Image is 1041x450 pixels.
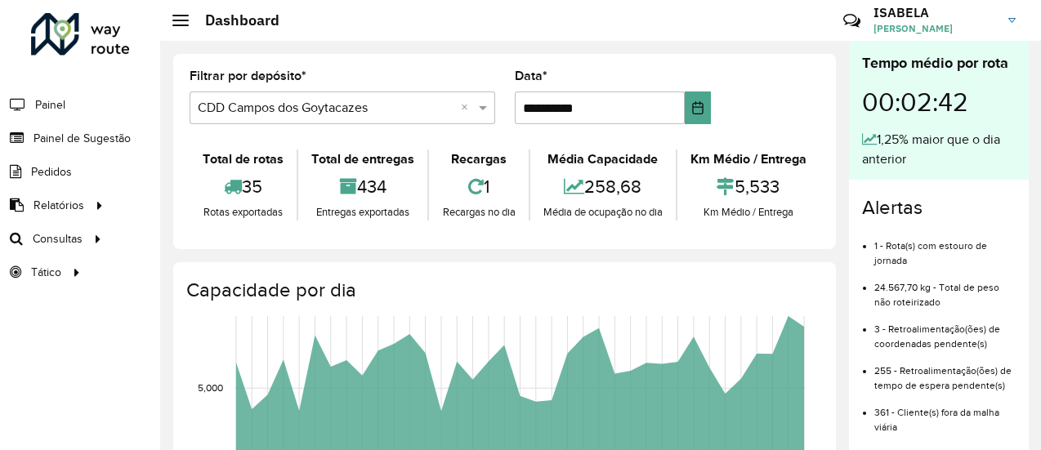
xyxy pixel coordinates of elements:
div: Tempo médio por rota [862,52,1016,74]
span: Painel de Sugestão [34,130,131,147]
div: 35 [194,169,293,204]
label: Filtrar por depósito [190,66,306,86]
span: Clear all [461,98,475,118]
text: 5,000 [198,382,223,393]
div: Total de rotas [194,149,293,169]
div: Média de ocupação no dia [534,204,672,221]
span: Painel [35,96,65,114]
div: 1,25% maior que o dia anterior [862,130,1016,169]
div: 00:02:42 [862,74,1016,130]
div: 1 [433,169,524,204]
div: Entregas exportadas [302,204,423,221]
li: 3 - Retroalimentação(ões) de coordenadas pendente(s) [874,310,1016,351]
div: Rotas exportadas [194,204,293,221]
div: Total de entregas [302,149,423,169]
button: Choose Date [685,91,711,124]
div: 5,533 [681,169,815,204]
a: Contato Rápido [834,3,869,38]
span: Pedidos [31,163,72,180]
div: 258,68 [534,169,672,204]
h4: Capacidade por dia [186,278,820,302]
span: [PERSON_NAME] [873,21,996,36]
h4: Alertas [862,196,1016,220]
li: 24.567,70 kg - Total de peso não roteirizado [874,268,1016,310]
h3: ISABELA [873,5,996,20]
li: 361 - Cliente(s) fora da malha viária [874,393,1016,434]
div: Km Médio / Entrega [681,149,815,169]
span: Tático [31,264,61,281]
h2: Dashboard [189,11,279,29]
li: 255 - Retroalimentação(ões) de tempo de espera pendente(s) [874,351,1016,393]
span: Consultas [33,230,83,247]
div: Recargas no dia [433,204,524,221]
span: Relatórios [34,197,84,214]
div: Média Capacidade [534,149,672,169]
div: Recargas [433,149,524,169]
div: Km Médio / Entrega [681,204,815,221]
label: Data [515,66,547,86]
div: 434 [302,169,423,204]
li: 1 - Rota(s) com estouro de jornada [874,226,1016,268]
